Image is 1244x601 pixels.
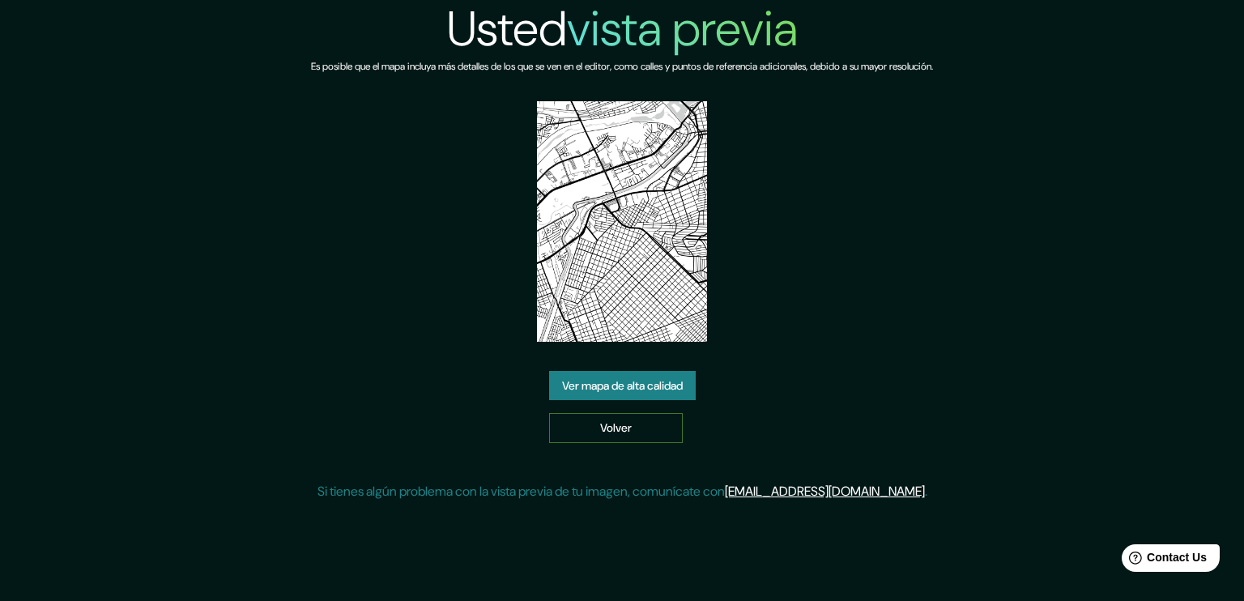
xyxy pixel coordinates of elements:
p: Si tienes algún problema con la vista previa de tu imagen, comunícate con . [317,482,927,501]
iframe: Help widget launcher [1100,538,1226,583]
h6: Es posible que el mapa incluya más detalles de los que se ven en el editor, como calles y puntos ... [311,58,933,75]
a: [EMAIL_ADDRESS][DOMAIN_NAME] [725,483,925,500]
a: Ver mapa de alta calidad [549,371,696,401]
a: Volver [549,413,683,443]
img: created-map-preview [537,101,707,342]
